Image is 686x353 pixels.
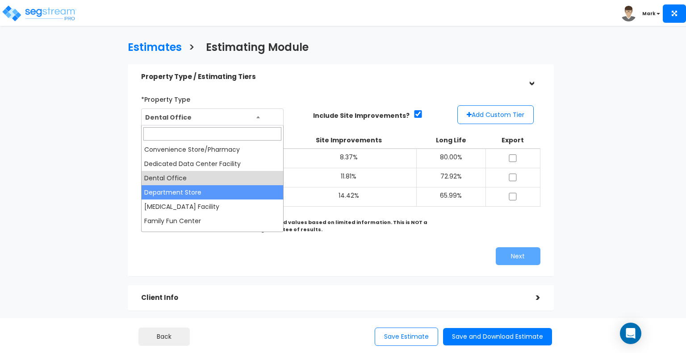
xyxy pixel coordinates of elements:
h3: > [188,42,195,55]
a: Estimates [121,33,182,60]
div: Open Intercom Messenger [620,323,641,344]
b: Mark [642,10,656,17]
td: 65.99% [416,187,485,206]
h3: Estimating Module [206,42,309,55]
h5: Property Type / Estimating Tiers [141,73,523,81]
button: Next [496,247,540,265]
th: Long Life [416,132,485,149]
td: 11.81% [281,168,416,187]
button: Add Custom Tier [457,105,534,124]
li: Fast Food [142,228,283,242]
button: Save Estimate [375,328,438,346]
b: Disclaimer: These numbers are only estimated values based on limited information. This is NOT a g... [156,219,427,233]
li: Family Fun Center [142,214,283,228]
button: Save and Download Estimate [443,328,552,345]
td: 72.92% [416,168,485,187]
td: 8.37% [281,149,416,168]
li: Convenience Store/Pharmacy [142,142,283,157]
span: Dental Office [142,109,283,126]
th: Site Improvements [281,132,416,149]
li: Department Store [142,185,283,199]
h5: Client Info [141,294,523,302]
label: Include Site Improvements? [313,111,410,120]
li: Dental Office [142,171,283,185]
h3: Estimates [128,42,182,55]
a: Estimating Module [199,33,309,60]
li: [MEDICAL_DATA] Facility [142,199,283,214]
label: *Property Type [141,92,190,104]
li: Dedicated Data Center Facility [142,157,283,171]
td: 14.42% [281,187,416,206]
td: 80.00% [416,149,485,168]
img: avatar.png [621,6,636,21]
div: > [523,291,540,305]
span: Dental Office [141,108,284,125]
div: > [524,68,538,86]
th: Export [485,132,540,149]
img: logo_pro_r.png [1,4,77,22]
a: Back [138,328,190,346]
